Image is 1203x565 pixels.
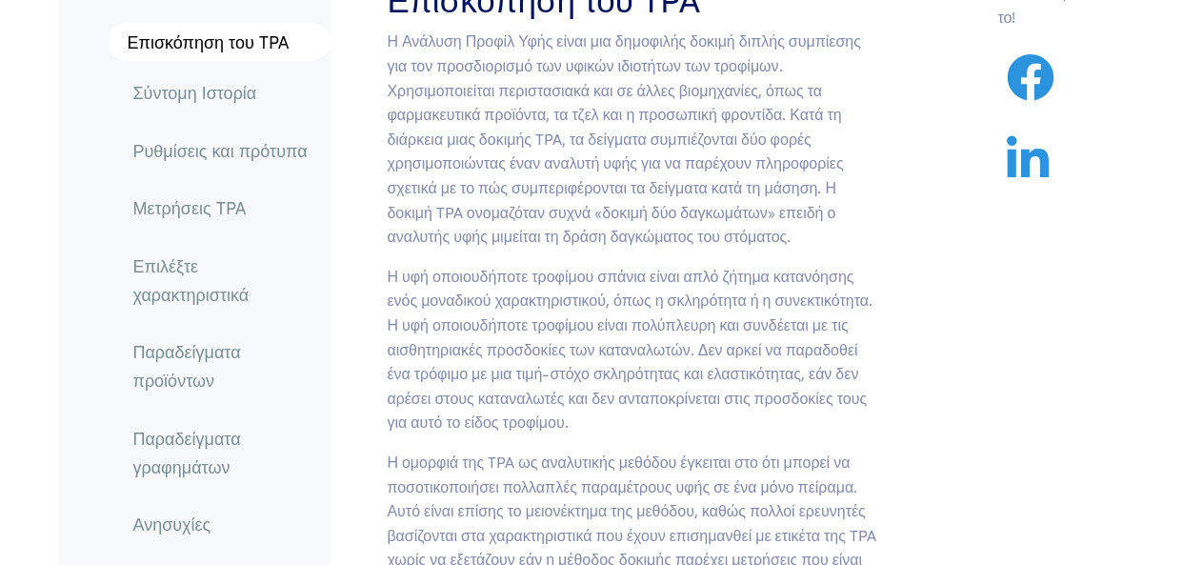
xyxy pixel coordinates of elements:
a: Μετρήσεις TPA [118,186,331,230]
font: Η υφή οποιουδήποτε τροφίμου σπάνια είναι απλό ζήτημα κατανόησης ενός μοναδικού χαρακτηριστικού, ό... [388,265,873,433]
a: Ρυθμίσεις και πρότυπα [118,128,331,172]
font: Μετρήσεις TPA [133,195,246,219]
a: Σύντομη Ιστορία [118,71,331,114]
font: Ανησυχίες [133,512,211,535]
a: Ανησυχίες [118,502,331,546]
font: Επισκόπηση του TPA [128,30,289,53]
a: Κοινοποίηση στο LinkedIn [998,158,1059,182]
a: Παραδείγματα γραφημάτων [118,416,331,488]
font: Παραδείγματα προϊόντων [133,339,241,392]
font: Ρυθμίσεις και πρότυπα [133,137,308,161]
a: Επιλέξτε χαρακτηριστικά [118,244,331,315]
font: Η Ανάλυση Προφίλ Υφής είναι μια δημοφιλής δοκιμή διπλής συμπίεσης για τον προσδιορισμό των υφικών... [388,30,862,246]
a: Παραδείγματα προϊόντων [118,330,331,401]
font: Σύντομη Ιστορία [133,80,257,104]
font: Επιλέξτε χαρακτηριστικά [133,253,250,306]
a: Επισκόπηση του TPA [109,23,331,61]
font: Παραδείγματα γραφημάτων [133,426,241,478]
